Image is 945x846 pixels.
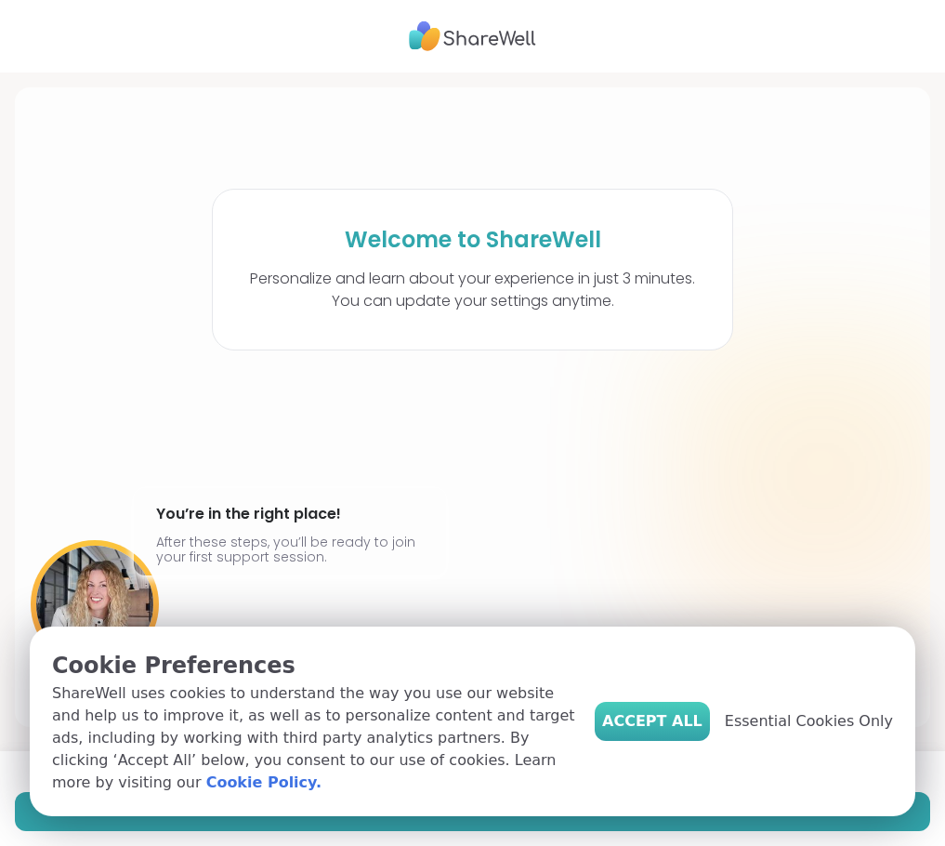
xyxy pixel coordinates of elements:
[345,227,601,253] h1: Welcome to ShareWell
[409,15,536,58] img: ShareWell Logo
[52,682,580,794] p: ShareWell uses cookies to understand the way you use our website and help us to improve it, as we...
[31,540,159,668] img: User image
[156,535,424,564] p: After these steps, you’ll be ready to join your first support session.
[52,649,580,682] p: Cookie Preferences
[602,710,702,733] span: Accept All
[595,702,710,741] button: Accept All
[156,499,424,529] h4: You’re in the right place!
[206,772,322,794] a: Cookie Policy.
[250,268,695,312] p: Personalize and learn about your experience in just 3 minutes. You can update your settings anytime.
[725,710,893,733] span: Essential Cookies Only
